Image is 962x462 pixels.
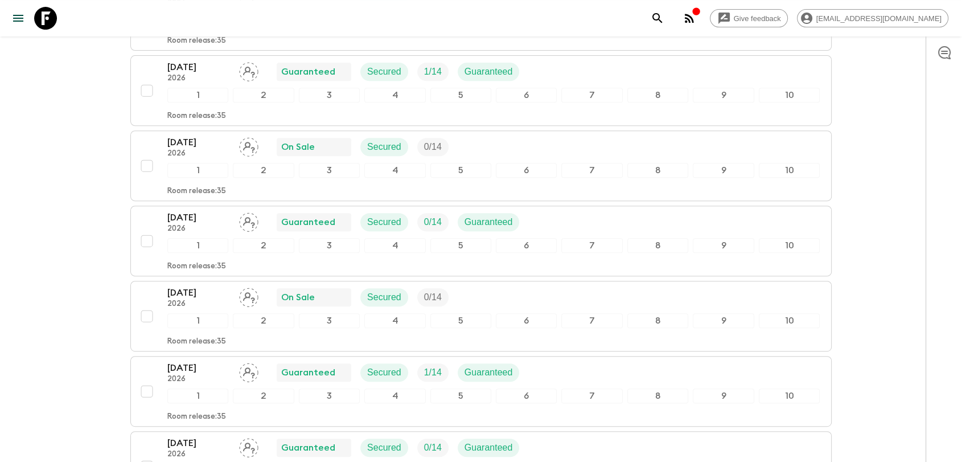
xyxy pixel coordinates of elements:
[627,238,688,253] div: 8
[239,66,258,75] span: Assign pack leader
[7,7,30,30] button: menu
[281,215,335,229] p: Guaranteed
[130,281,832,351] button: [DATE]2026Assign pack leaderOn SaleSecuredTrip Fill12345678910Room release:35
[233,389,294,403] div: 2
[693,238,754,253] div: 9
[233,163,294,178] div: 2
[360,138,408,156] div: Secured
[367,65,401,79] p: Secured
[239,441,258,451] span: Assign pack leader
[167,262,226,271] p: Room release: 35
[281,140,315,154] p: On Sale
[364,163,425,178] div: 4
[464,441,513,455] p: Guaranteed
[167,238,228,253] div: 1
[167,136,230,149] p: [DATE]
[167,60,230,74] p: [DATE]
[797,9,948,27] div: [EMAIL_ADDRESS][DOMAIN_NAME]
[167,450,230,459] p: 2026
[430,389,491,403] div: 5
[759,238,820,253] div: 10
[281,65,335,79] p: Guaranteed
[759,163,820,178] div: 10
[360,63,408,81] div: Secured
[627,163,688,178] div: 8
[281,291,315,304] p: On Sale
[693,313,754,328] div: 9
[281,441,335,455] p: Guaranteed
[417,363,449,382] div: Trip Fill
[130,55,832,126] button: [DATE]2026Assign pack leaderGuaranteedSecuredTrip FillGuaranteed12345678910Room release:35
[693,88,754,103] div: 9
[130,356,832,427] button: [DATE]2026Assign pack leaderGuaranteedSecuredTrip FillGuaranteed12345678910Room release:35
[496,238,557,253] div: 6
[167,224,230,234] p: 2026
[693,389,754,403] div: 9
[464,215,513,229] p: Guaranteed
[167,389,228,403] div: 1
[360,288,408,306] div: Secured
[646,7,669,30] button: search adventures
[367,441,401,455] p: Secured
[167,36,226,46] p: Room release: 35
[424,215,442,229] p: 0 / 14
[759,389,820,403] div: 10
[417,288,449,306] div: Trip Fill
[424,65,442,79] p: 1 / 14
[239,366,258,375] span: Assign pack leader
[239,216,258,225] span: Assign pack leader
[710,9,788,27] a: Give feedback
[299,389,360,403] div: 3
[759,313,820,328] div: 10
[759,88,820,103] div: 10
[364,389,425,403] div: 4
[417,138,449,156] div: Trip Fill
[167,211,230,224] p: [DATE]
[367,291,401,304] p: Secured
[167,412,226,422] p: Room release: 35
[561,88,622,103] div: 7
[367,215,401,229] p: Secured
[561,163,622,178] div: 7
[367,366,401,379] p: Secured
[496,313,557,328] div: 6
[364,88,425,103] div: 4
[424,441,442,455] p: 0 / 14
[464,366,513,379] p: Guaranteed
[167,436,230,450] p: [DATE]
[367,140,401,154] p: Secured
[167,375,230,384] p: 2026
[130,130,832,201] button: [DATE]2026Assign pack leaderOn SaleSecuredTrip Fill12345678910Room release:35
[167,286,230,300] p: [DATE]
[364,313,425,328] div: 4
[167,88,228,103] div: 1
[561,389,622,403] div: 7
[167,361,230,375] p: [DATE]
[430,238,491,253] div: 5
[167,187,226,196] p: Room release: 35
[299,238,360,253] div: 3
[130,206,832,276] button: [DATE]2026Assign pack leaderGuaranteedSecuredTrip FillGuaranteed12345678910Room release:35
[627,88,688,103] div: 8
[167,313,228,328] div: 1
[239,291,258,300] span: Assign pack leader
[627,389,688,403] div: 8
[239,141,258,150] span: Assign pack leader
[233,313,294,328] div: 2
[417,213,449,231] div: Trip Fill
[464,65,513,79] p: Guaranteed
[810,14,948,23] span: [EMAIL_ADDRESS][DOMAIN_NAME]
[693,163,754,178] div: 9
[360,363,408,382] div: Secured
[496,389,557,403] div: 6
[360,439,408,457] div: Secured
[430,313,491,328] div: 5
[167,74,230,83] p: 2026
[167,112,226,121] p: Room release: 35
[167,337,226,346] p: Room release: 35
[496,88,557,103] div: 6
[727,14,787,23] span: Give feedback
[417,439,449,457] div: Trip Fill
[299,88,360,103] div: 3
[360,213,408,231] div: Secured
